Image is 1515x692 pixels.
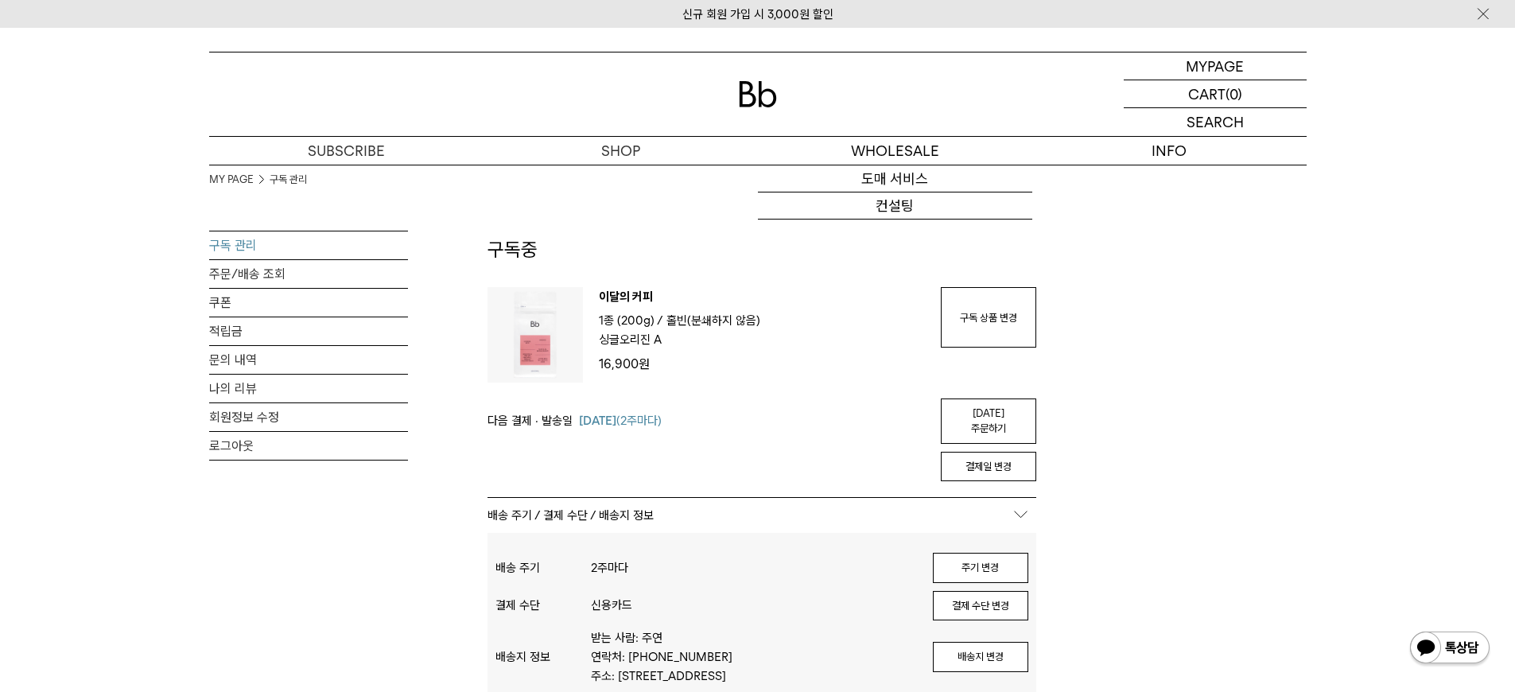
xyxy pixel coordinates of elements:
[209,432,408,460] a: 로그아웃
[758,220,1032,247] a: 오피스 커피구독
[599,287,925,311] p: 이달의 커피
[484,137,758,165] a: SHOP
[495,598,591,612] div: 결제 수단
[209,260,408,288] a: 주문/배송 조회
[1226,80,1242,107] p: (0)
[495,650,591,664] div: 배송지 정보
[488,498,1036,533] p: 배송 주기 / 결제 수단 / 배송지 정보
[941,452,1036,482] button: 결제일 변경
[488,236,1036,287] h2: 구독중
[591,596,917,615] p: 신용카드
[209,137,484,165] a: SUBSCRIBE
[209,375,408,402] a: 나의 리뷰
[933,642,1028,672] button: 배송지 변경
[599,354,925,375] p: 16,900
[488,287,583,383] img: 상품이미지
[1187,108,1244,136] p: SEARCH
[1032,137,1307,165] p: INFO
[599,330,662,349] p: 싱글오리진 A
[666,311,760,330] p: 홀빈(분쇄하지 않음)
[579,414,616,428] span: [DATE]
[209,403,408,431] a: 회원정보 수정
[579,411,662,430] span: (2주마다)
[639,356,650,371] span: 원
[941,287,1036,348] a: 구독 상품 변경
[1188,80,1226,107] p: CART
[209,346,408,374] a: 문의 내역
[488,411,573,430] span: 다음 결제 · 발송일
[1408,630,1491,668] img: 카카오톡 채널 1:1 채팅 버튼
[270,172,307,188] a: 구독 관리
[758,165,1032,192] a: 도매 서비스
[209,231,408,259] a: 구독 관리
[591,647,917,667] p: 연락처: [PHONE_NUMBER]
[1124,80,1307,108] a: CART (0)
[739,81,777,107] img: 로고
[209,172,254,188] a: MY PAGE
[1186,52,1244,80] p: MYPAGE
[591,628,917,647] p: 받는 사람: 주연
[933,591,1028,621] button: 결제 수단 변경
[682,7,833,21] a: 신규 회원 가입 시 3,000원 할인
[758,192,1032,220] a: 컨설팅
[209,317,408,345] a: 적립금
[591,558,917,577] p: 2주마다
[591,667,917,686] p: 주소: [STREET_ADDRESS]
[495,561,591,575] div: 배송 주기
[209,289,408,317] a: 쿠폰
[941,398,1036,444] a: [DATE] 주문하기
[1124,52,1307,80] a: MYPAGE
[599,313,663,328] span: 1종 (200g) /
[758,137,1032,165] p: WHOLESALE
[933,553,1028,583] button: 주기 변경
